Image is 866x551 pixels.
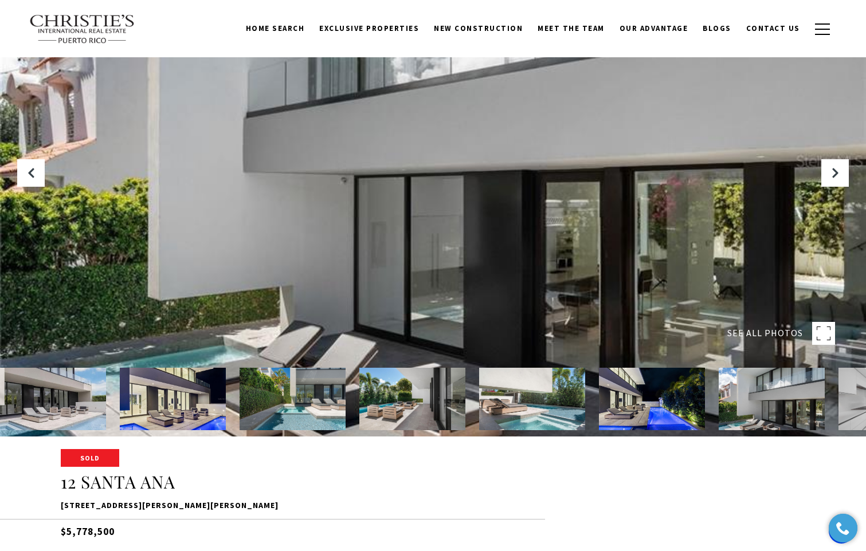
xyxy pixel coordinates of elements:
button: button [808,13,837,46]
img: 12 SANTA ANA [359,368,465,430]
a: Our Advantage [612,18,696,40]
span: SEE ALL PHOTOS [727,326,803,341]
span: Blogs [703,23,731,33]
img: 12 SANTA ANA [479,368,585,430]
a: Home Search [238,18,312,40]
a: Exclusive Properties [312,18,426,40]
a: New Construction [426,18,530,40]
h5: $5,778,500 [61,519,806,539]
p: [STREET_ADDRESS][PERSON_NAME][PERSON_NAME] [61,499,806,513]
button: Next Slide [821,159,849,187]
a: Meet the Team [530,18,612,40]
span: New Construction [434,23,523,33]
img: 12 SANTA ANA [120,368,226,430]
span: Contact Us [746,23,800,33]
a: Blogs [695,18,739,40]
span: Our Advantage [620,23,688,33]
img: 12 SANTA ANA [719,368,825,430]
img: 12 SANTA ANA [240,368,346,430]
img: 12 SANTA ANA [599,368,705,430]
span: Exclusive Properties [319,23,419,33]
h1: 12 SANTA ANA [61,471,806,493]
img: Christie's International Real Estate text transparent background [29,14,136,44]
button: Previous Slide [17,159,45,187]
